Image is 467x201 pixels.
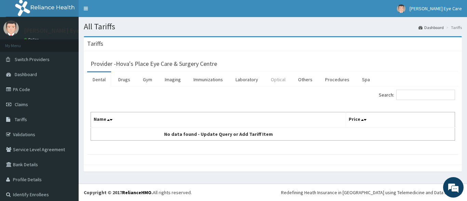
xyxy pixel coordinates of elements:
img: User Image [3,20,19,36]
th: Name [91,112,346,128]
a: Immunizations [188,72,228,87]
a: RelianceHMO [122,189,151,196]
a: Procedures [320,72,355,87]
h1: All Tariffs [84,22,462,31]
li: Tariffs [444,25,462,30]
p: [PERSON_NAME] Eye Care [24,28,93,34]
a: Spa [357,72,375,87]
label: Search: [379,90,455,100]
a: Dental [87,72,111,87]
th: Price [346,112,455,128]
input: Search: [396,90,455,100]
td: No data found - Update Query or Add Tariff Item [91,128,346,141]
div: Redefining Heath Insurance in [GEOGRAPHIC_DATA] using Telemedicine and Data Science! [281,189,462,196]
a: Gym [137,72,158,87]
span: [PERSON_NAME] Eye Care [410,5,462,12]
span: Switch Providers [15,56,50,62]
footer: All rights reserved. [79,184,467,201]
img: User Image [397,4,405,13]
a: Laboratory [230,72,264,87]
a: Others [293,72,318,87]
strong: Copyright © 2017 . [84,189,153,196]
a: Imaging [159,72,186,87]
span: Tariffs [15,116,27,123]
a: Drugs [113,72,136,87]
span: Claims [15,101,28,107]
h3: Tariffs [87,41,103,47]
a: Optical [265,72,291,87]
a: Online [24,37,40,42]
span: Dashboard [15,71,37,77]
a: Dashboard [418,25,444,30]
h3: Provider - Hova's Place Eye Care & Surgery Centre [91,61,217,67]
